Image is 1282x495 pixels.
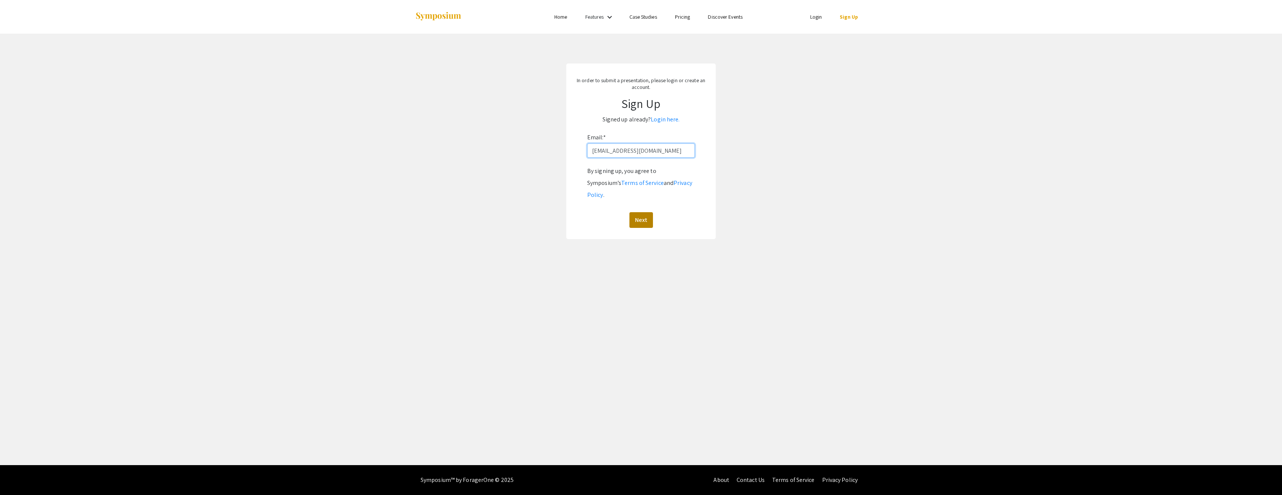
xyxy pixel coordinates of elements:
h1: Sign Up [574,96,708,111]
a: Discover Events [708,13,743,20]
div: Symposium™ by ForagerOne © 2025 [421,465,514,495]
a: Privacy Policy [822,476,858,484]
div: By signing up, you agree to Symposium’s and . [587,165,695,201]
a: Home [554,13,567,20]
label: Email: [587,132,606,143]
a: Privacy Policy [587,179,692,199]
a: Features [585,13,604,20]
a: Case Studies [629,13,657,20]
a: Login [810,13,822,20]
p: In order to submit a presentation, please login or create an account. [574,77,708,90]
p: Signed up already? [574,114,708,126]
a: Login here. [651,115,679,123]
a: Terms of Service [772,476,815,484]
iframe: Chat [6,461,32,489]
a: Terms of Service [621,179,664,187]
a: Contact Us [737,476,765,484]
button: Next [629,212,653,228]
a: Pricing [675,13,690,20]
a: About [713,476,729,484]
a: Sign Up [840,13,858,20]
img: Symposium by ForagerOne [415,12,462,22]
mat-icon: Expand Features list [605,13,614,22]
